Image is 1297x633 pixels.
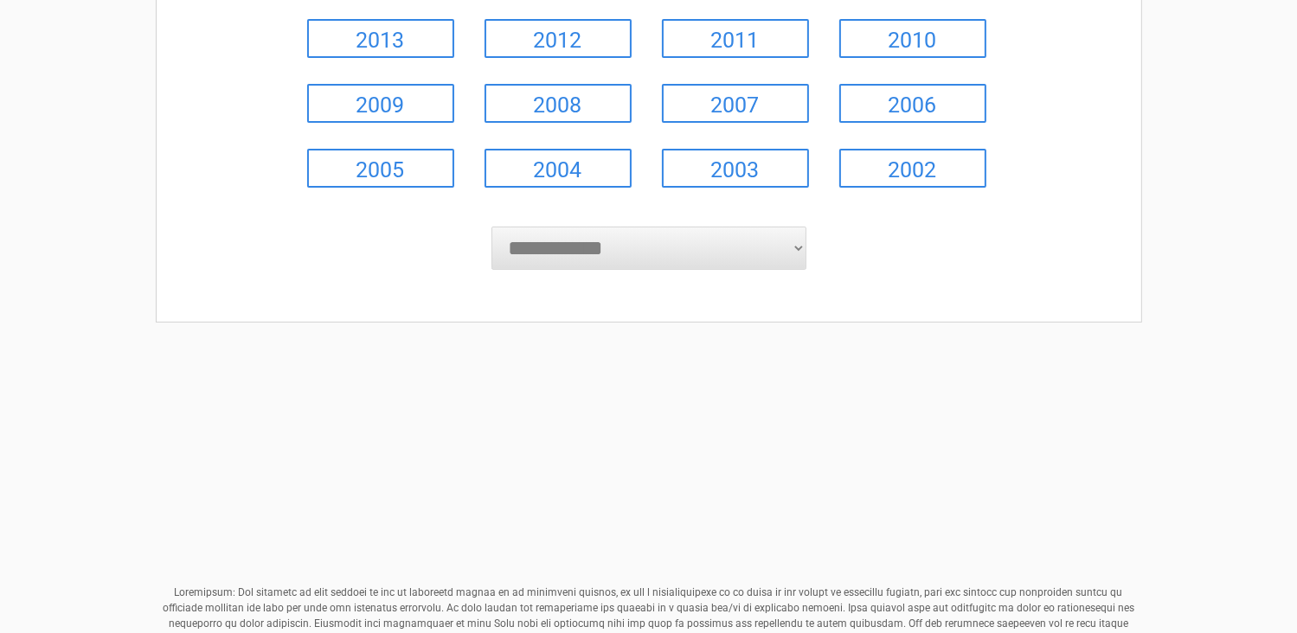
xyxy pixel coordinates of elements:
[307,84,454,123] a: 2009
[485,19,632,58] a: 2012
[839,149,986,188] a: 2002
[662,19,809,58] a: 2011
[307,149,454,188] a: 2005
[307,19,454,58] a: 2013
[485,84,632,123] a: 2008
[485,149,632,188] a: 2004
[662,149,809,188] a: 2003
[839,19,986,58] a: 2010
[839,84,986,123] a: 2006
[662,84,809,123] a: 2007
